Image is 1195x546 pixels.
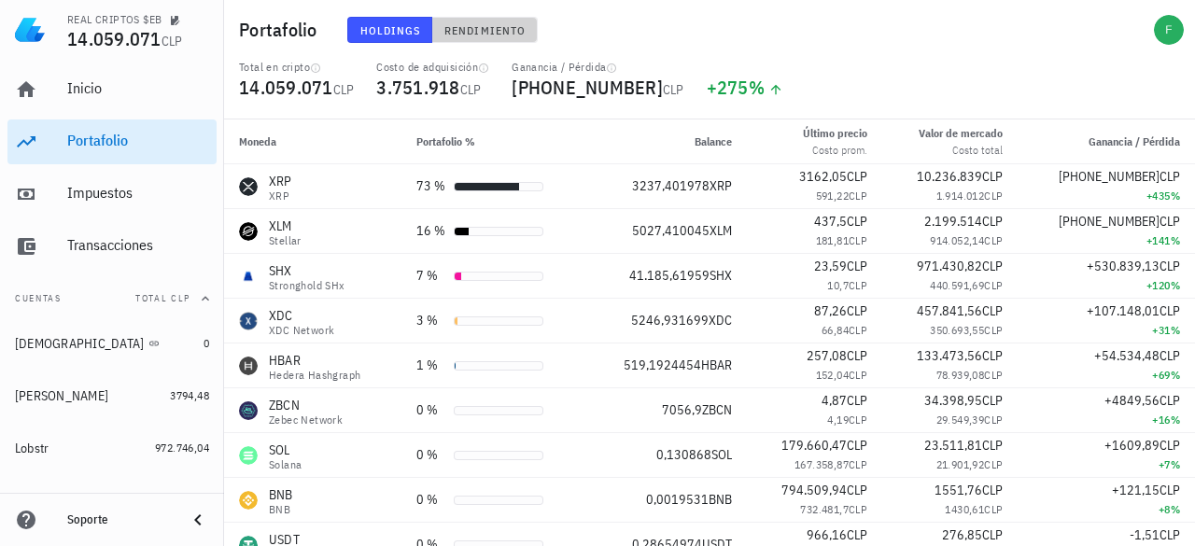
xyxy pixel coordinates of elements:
div: Stellar [269,235,302,246]
th: Balance: Sin ordenar. Pulse para ordenar de forma ascendente. [585,119,747,164]
th: Moneda [224,119,401,164]
span: 3162,05 [799,168,847,185]
div: +141 [1033,231,1180,250]
span: 21.901,92 [936,457,985,471]
span: 78.939,08 [936,368,985,382]
span: 181,81 [816,233,849,247]
div: XDC [269,306,334,325]
span: 457.841,56 [917,302,982,319]
span: 4,19 [827,413,849,427]
span: CLP [982,526,1003,543]
span: 437,5 [814,213,847,230]
div: Inicio [67,79,209,97]
span: 0,130868 [656,446,711,463]
span: CLP [847,213,867,230]
span: % [1171,502,1180,516]
a: Impuestos [7,172,217,217]
div: SOL [269,441,302,459]
span: CLP [984,323,1003,337]
span: CLP [847,437,867,454]
span: CLP [162,33,183,49]
span: CLP [982,347,1003,364]
div: XDC-icon [239,312,258,330]
span: 591,22 [816,189,849,203]
a: [DEMOGRAPHIC_DATA] 0 [7,321,217,366]
span: 966,16 [807,526,847,543]
span: CLP [849,323,867,337]
span: Rendimiento [443,23,526,37]
span: BNB [709,491,732,508]
div: REAL CRIPTOS $EB [67,12,162,27]
div: Zebec Network [269,414,343,426]
span: CLP [1160,258,1180,274]
span: [PHONE_NUMBER] [1059,168,1160,185]
span: % [1171,189,1180,203]
span: 152,04 [816,368,849,382]
div: Hedera Hashgraph [269,370,360,381]
span: 10,7 [827,278,849,292]
span: 971.430,82 [917,258,982,274]
span: 23,59 [814,258,847,274]
span: 794.509,94 [781,482,847,498]
span: % [1171,323,1180,337]
div: Total en cripto [239,60,354,75]
span: CLP [847,302,867,319]
div: Costo prom. [803,142,867,159]
button: Rendimiento [432,17,538,43]
span: 0,0019531 [646,491,709,508]
span: 519,1924454 [624,357,701,373]
span: Moneda [239,134,276,148]
a: Transacciones [7,224,217,269]
span: 133.473,56 [917,347,982,364]
span: CLP [849,278,867,292]
span: 23.511,81 [924,437,982,454]
div: XDC Network [269,325,334,336]
h1: Portafolio [239,15,325,45]
span: 167.358,87 [794,457,849,471]
span: CLP [847,392,867,409]
div: 7 % [416,266,446,286]
span: 5246,931699 [631,312,709,329]
div: Stronghold SHx [269,280,345,291]
span: 3.751.918 [376,75,459,100]
span: Portafolio % [416,134,475,148]
th: Portafolio %: Sin ordenar. Pulse para ordenar de forma ascendente. [401,119,585,164]
div: Solana [269,459,302,470]
span: % [1171,233,1180,247]
span: CLP [849,413,867,427]
div: Valor de mercado [919,125,1003,142]
span: Holdings [359,23,421,37]
span: 257,08 [807,347,847,364]
a: [PERSON_NAME] 3794,48 [7,373,217,418]
span: +107.148,01 [1087,302,1160,319]
a: Lobstr 972.746,04 [7,426,217,470]
span: CLP [982,213,1003,230]
div: Ganancia / Pérdida [512,60,683,75]
div: SHX [269,261,345,280]
span: CLP [333,81,355,98]
span: SHX [710,267,732,284]
div: 0 % [416,400,446,420]
span: 34.398,95 [924,392,982,409]
div: SHX-icon [239,267,258,286]
span: [PHONE_NUMBER] [512,75,663,100]
span: CLP [1160,213,1180,230]
span: 41.185,61959 [629,267,710,284]
span: +4849,56 [1104,392,1160,409]
div: +31 [1033,321,1180,340]
span: 66,84 [822,323,849,337]
div: 16 % [416,221,446,241]
span: % [1171,278,1180,292]
span: CLP [663,81,684,98]
span: 3794,48 [170,388,209,402]
span: ZBCN [702,401,732,418]
div: +7 [1033,455,1180,474]
div: XRP-icon [239,177,258,196]
div: +275 [707,78,784,97]
div: HBAR-icon [239,357,258,375]
span: CLP [984,457,1003,471]
div: +8 [1033,500,1180,519]
span: CLP [982,482,1003,498]
span: CLP [847,526,867,543]
div: avatar [1154,15,1184,45]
